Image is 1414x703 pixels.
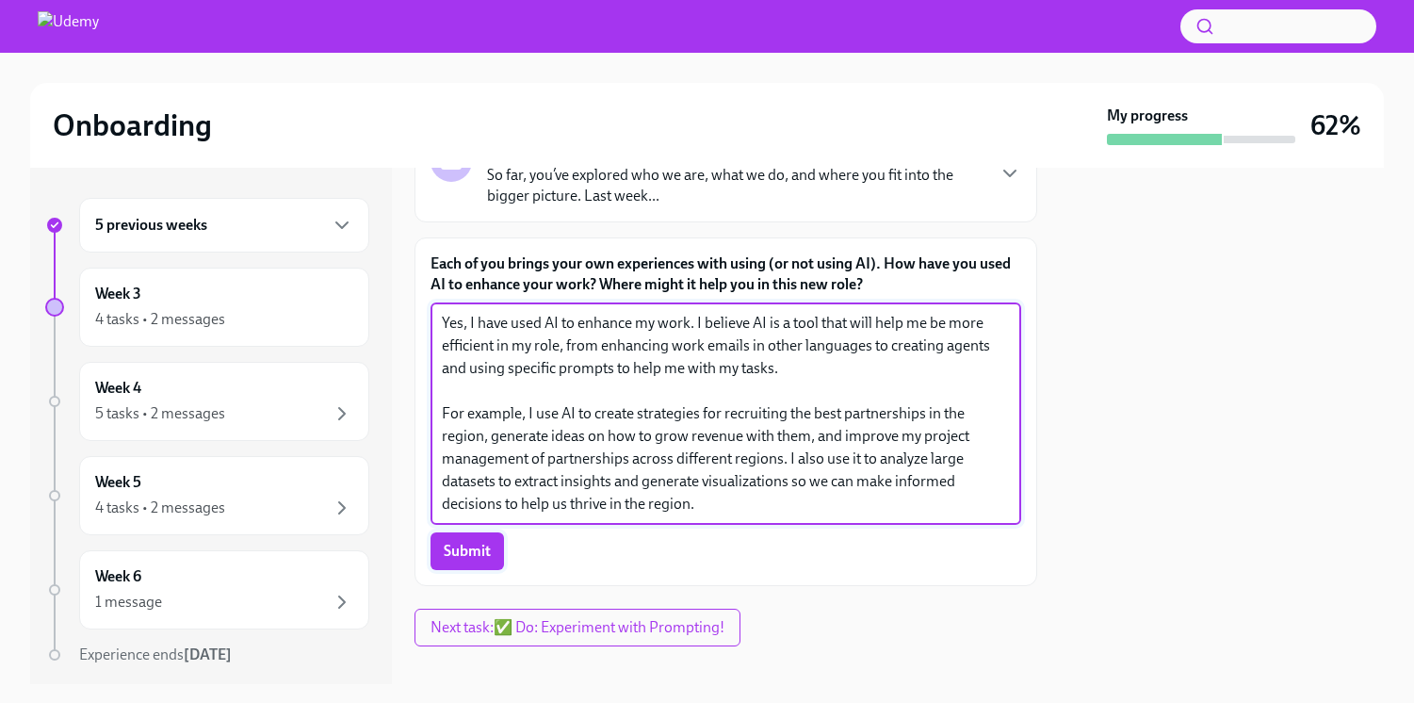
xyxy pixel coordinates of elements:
span: Experience ends [79,646,232,663]
textarea: Yes, I have used AI to enhance my work. I believe AI is a tool that will help me be more efficien... [442,312,1010,515]
div: 4 tasks • 2 messages [95,498,225,518]
a: Week 61 message [45,550,369,629]
h6: Week 3 [95,284,141,304]
img: Udemy [38,11,99,41]
label: Each of you brings your own experiences with using (or not using AI). How have you used AI to enh... [431,253,1021,295]
span: Submit [444,542,491,561]
h3: 62% [1310,108,1361,142]
h6: Week 5 [95,472,141,493]
a: Week 45 tasks • 2 messages [45,362,369,441]
div: 5 tasks • 2 messages [95,403,225,424]
strong: My progress [1107,106,1188,126]
h2: Onboarding [53,106,212,144]
div: 1 message [95,592,162,613]
a: Week 34 tasks • 2 messages [45,268,369,347]
h6: Week 4 [95,378,141,399]
p: So far, you’ve explored who we are, what we do, and where you fit into the bigger picture. Last w... [487,165,983,206]
button: Submit [431,532,504,570]
a: Week 54 tasks • 2 messages [45,456,369,535]
h6: Week 6 [95,566,141,587]
button: Next task:✅ Do: Experiment with Prompting! [414,609,740,646]
span: Next task : ✅ Do: Experiment with Prompting! [431,618,724,637]
div: 5 previous weeks [79,198,369,253]
strong: [DATE] [184,646,232,663]
div: 4 tasks • 2 messages [95,309,225,330]
h6: 5 previous weeks [95,215,207,236]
